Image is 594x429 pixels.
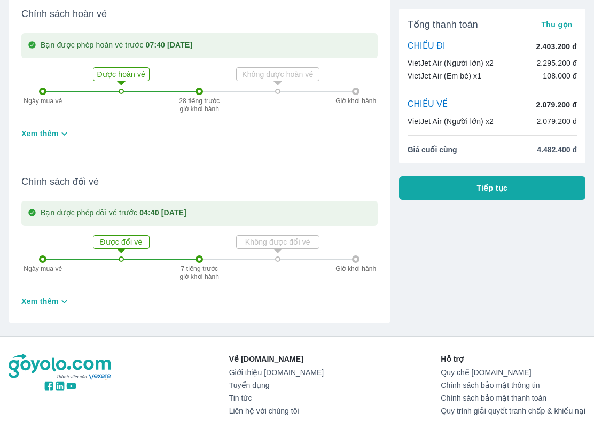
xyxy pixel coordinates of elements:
p: Không được đổi vé [238,237,318,247]
p: Bạn được phép đổi vé trước [41,207,186,220]
p: Được đổi vé [95,237,148,247]
p: 108.000 đ [543,71,577,81]
span: Xem thêm [21,128,59,139]
button: Tiếp tục [399,176,585,200]
a: Quy chế [DOMAIN_NAME] [441,368,585,377]
span: 4.482.400 đ [537,144,577,155]
span: Tổng thanh toán [408,18,478,31]
p: Giờ khởi hành [332,97,380,105]
span: Giá cuối cùng [408,144,457,155]
button: Xem thêm [17,293,74,310]
a: Tuyển dụng [229,381,324,389]
p: Ngày mua vé [19,97,67,105]
span: Xem thêm [21,296,59,307]
img: logo [9,354,112,380]
span: Tiếp tục [476,183,507,193]
a: Tin tức [229,394,324,402]
p: Được hoàn vé [95,69,148,80]
p: Hỗ trợ [441,354,585,364]
p: 7 tiếng trước giờ khởi hành [178,265,221,280]
p: 28 tiếng trước giờ khởi hành [178,97,221,112]
p: Giờ khởi hành [332,265,380,272]
p: VietJet Air (Người lớn) x2 [408,58,494,68]
strong: 07:40 [DATE] [146,41,193,49]
p: VietJet Air (Em bé) x1 [408,71,481,81]
span: Chính sách hoàn vé [21,7,378,20]
a: Chính sách bảo mật thông tin [441,381,585,389]
p: 2.295.200 đ [536,58,577,68]
p: Không được hoàn vé [238,69,318,80]
span: Chính sách đổi vé [21,175,378,188]
p: CHIỀU ĐI [408,41,445,52]
a: Chính sách bảo mật thanh toán [441,394,585,402]
p: Bạn được phép hoàn vé trước [41,40,192,52]
p: CHIỀU VỀ [408,99,448,111]
a: Giới thiệu [DOMAIN_NAME] [229,368,324,377]
p: VietJet Air (Người lớn) x2 [408,116,494,127]
p: 2.079.200 đ [536,116,577,127]
p: Ngày mua vé [19,265,67,272]
a: Quy trình giải quyết tranh chấp & khiếu nại [441,407,585,415]
button: Xem thêm [17,125,74,143]
span: Thu gọn [541,20,573,29]
p: 2.403.200 đ [536,41,577,52]
p: Về [DOMAIN_NAME] [229,354,324,364]
strong: 04:40 [DATE] [139,208,186,217]
button: Thu gọn [537,17,577,32]
p: 2.079.200 đ [536,99,577,110]
a: Liên hệ với chúng tôi [229,407,324,415]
